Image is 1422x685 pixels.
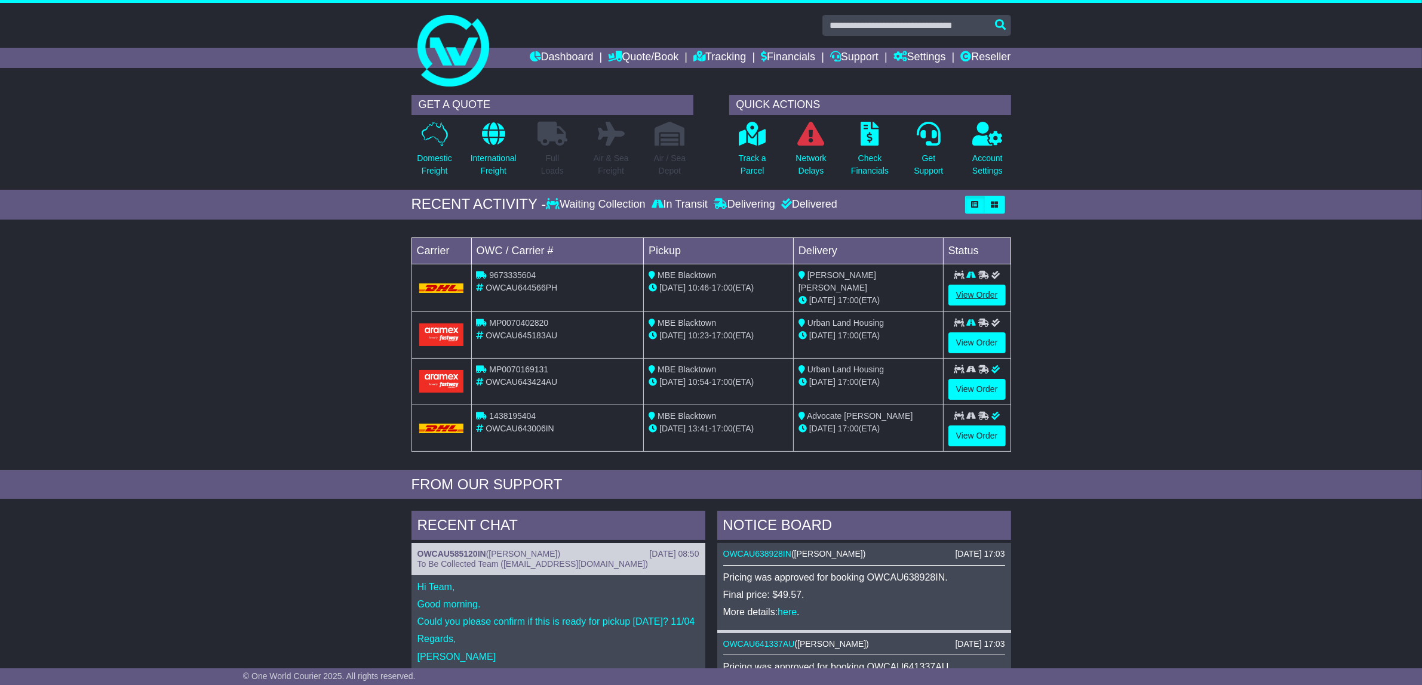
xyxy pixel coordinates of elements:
span: [DATE] [809,424,836,433]
p: Final price: $49.57. [723,589,1005,600]
span: [PERSON_NAME] [PERSON_NAME] [798,270,876,292]
a: Track aParcel [738,121,767,184]
span: 17:00 [712,377,733,387]
a: View Order [948,379,1006,400]
p: Good morning. [417,598,699,610]
span: OWCAU645183AU [486,331,557,340]
p: Regards, [417,633,699,644]
span: 9673335604 [489,270,536,280]
span: 17:00 [712,424,733,433]
div: ( ) [723,549,1005,559]
div: [DATE] 08:50 [649,549,699,559]
div: Waiting Collection [546,198,648,211]
span: Advocate [PERSON_NAME] [807,411,913,421]
span: [DATE] [809,331,836,340]
a: Dashboard [530,48,594,68]
a: InternationalFreight [470,121,517,184]
span: OWCAU643424AU [486,377,557,387]
span: [DATE] [659,377,686,387]
div: (ETA) [798,329,938,342]
td: OWC / Carrier # [471,237,644,264]
p: [PERSON_NAME] [417,651,699,662]
span: [DATE] [659,424,686,433]
td: Status [943,237,1011,264]
span: 10:54 [688,377,709,387]
a: DomesticFreight [416,121,452,184]
div: - (ETA) [649,282,788,294]
span: [DATE] [659,331,686,340]
span: 10:46 [688,283,709,292]
span: 17:00 [712,331,733,340]
a: CheckFinancials [850,121,889,184]
span: To Be Collected Team ([EMAIL_ADDRESS][DOMAIN_NAME]) [417,559,648,569]
img: DHL.png [419,283,464,293]
img: DHL.png [419,424,464,433]
p: Hi Team, [417,581,699,593]
p: Network Delays [796,152,826,177]
span: 1438195404 [489,411,536,421]
a: OWCAU585120IN [417,549,486,559]
span: MBE Blacktown [658,270,716,280]
div: GET A QUOTE [411,95,693,115]
span: 17:00 [838,295,859,305]
span: [PERSON_NAME] [797,639,866,649]
span: MBE Blacktown [658,318,716,328]
div: Delivering [711,198,778,211]
p: Get Support [914,152,943,177]
td: Delivery [793,237,943,264]
span: 13:41 [688,424,709,433]
a: Settings [893,48,946,68]
div: Delivered [778,198,837,211]
p: Could you please confirm if this is ready for pickup [DATE]? 11/04 [417,616,699,627]
span: MBE Blacktown [658,365,716,374]
span: 17:00 [838,331,859,340]
span: [DATE] [809,295,836,305]
span: OWCAU643006IN [486,424,554,433]
p: Full Loads [538,152,567,177]
div: QUICK ACTIONS [729,95,1011,115]
p: More details: . [723,606,1005,618]
p: Check Financials [851,152,889,177]
div: [DATE] 17:03 [955,549,1005,559]
span: 17:00 [838,377,859,387]
p: International Freight [471,152,517,177]
a: View Order [948,425,1006,446]
span: 17:00 [838,424,859,433]
a: Tracking [693,48,746,68]
p: Pricing was approved for booking OWCAU641337AU. [723,661,1005,672]
span: OWCAU644566PH [486,283,557,292]
a: AccountSettings [972,121,1003,184]
span: [DATE] [659,283,686,292]
p: Account Settings [972,152,1003,177]
div: ( ) [417,549,699,559]
p: Track a Parcel [739,152,766,177]
span: Urban Land Housing [807,365,884,374]
a: NetworkDelays [795,121,827,184]
p: Air & Sea Freight [594,152,629,177]
div: NOTICE BOARD [717,511,1011,543]
span: Urban Land Housing [807,318,884,328]
span: 17:00 [712,283,733,292]
a: Financials [761,48,815,68]
span: © One World Courier 2025. All rights reserved. [243,671,416,681]
p: Air / Sea Depot [654,152,686,177]
div: RECENT CHAT [411,511,705,543]
div: - (ETA) [649,329,788,342]
a: View Order [948,332,1006,353]
div: [DATE] 17:03 [955,639,1005,649]
div: FROM OUR SUPPORT [411,476,1011,493]
span: [PERSON_NAME] [794,549,863,559]
img: Aramex.png [419,323,464,345]
td: Carrier [411,237,471,264]
div: - (ETA) [649,376,788,388]
a: GetSupport [913,121,944,184]
div: - (ETA) [649,422,788,435]
td: Pickup [644,237,794,264]
span: [DATE] [809,377,836,387]
span: MP0070402820 [489,318,548,328]
div: (ETA) [798,422,938,435]
a: OWCAU641337AU [723,639,795,649]
a: OWCAU638928IN [723,549,791,559]
span: MP0070169131 [489,365,548,374]
div: RECENT ACTIVITY - [411,196,546,213]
